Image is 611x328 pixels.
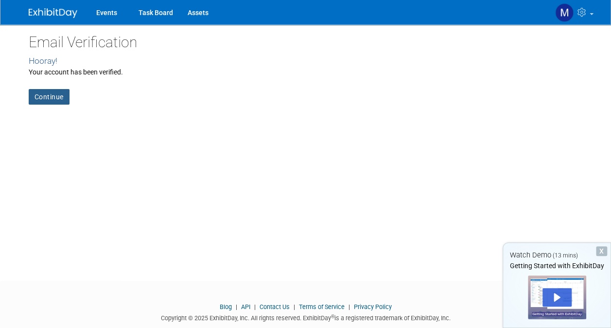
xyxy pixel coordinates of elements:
[354,303,392,310] a: Privacy Policy
[331,314,334,319] sup: ®
[29,67,583,77] div: Your account has been verified.
[555,3,574,22] img: Makayla Heimkes
[29,89,70,105] a: Continue
[542,288,572,307] div: Play
[596,246,607,256] div: Dismiss
[241,303,250,310] a: API
[260,303,290,310] a: Contact Us
[553,252,578,259] span: (13 mins)
[233,303,240,310] span: |
[29,8,77,18] img: ExhibitDay
[220,303,232,310] a: Blog
[252,303,258,310] span: |
[299,303,345,310] a: Terms of Service
[291,303,297,310] span: |
[503,250,611,260] div: Watch Demo
[29,55,583,67] div: Hooray!
[503,261,611,271] div: Getting Started with ExhibitDay
[29,34,583,50] h2: Email Verification
[346,303,352,310] span: |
